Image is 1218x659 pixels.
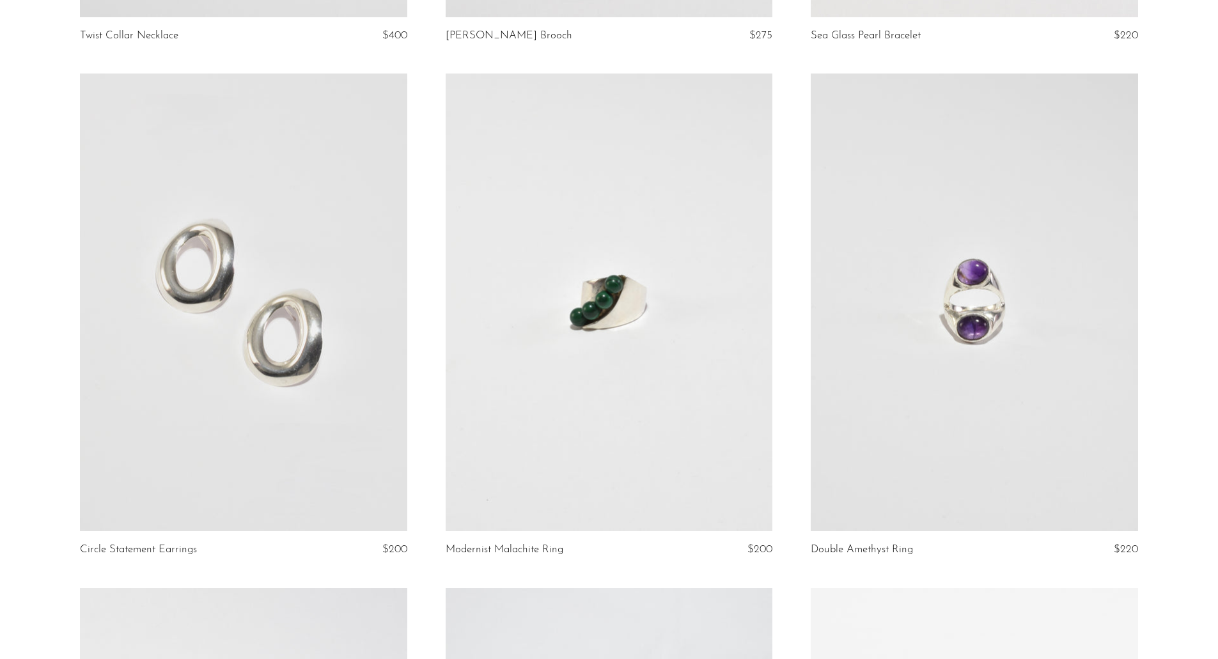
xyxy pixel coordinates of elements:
a: Sea Glass Pearl Bracelet [811,30,921,42]
span: $200 [382,544,407,555]
a: Twist Collar Necklace [80,30,178,42]
span: $400 [382,30,407,41]
span: $220 [1114,544,1138,555]
a: Circle Statement Earrings [80,544,197,555]
span: $220 [1114,30,1138,41]
a: [PERSON_NAME] Brooch [446,30,572,42]
a: Modernist Malachite Ring [446,544,563,555]
a: Double Amethyst Ring [811,544,913,555]
span: $200 [747,544,772,555]
span: $275 [749,30,772,41]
